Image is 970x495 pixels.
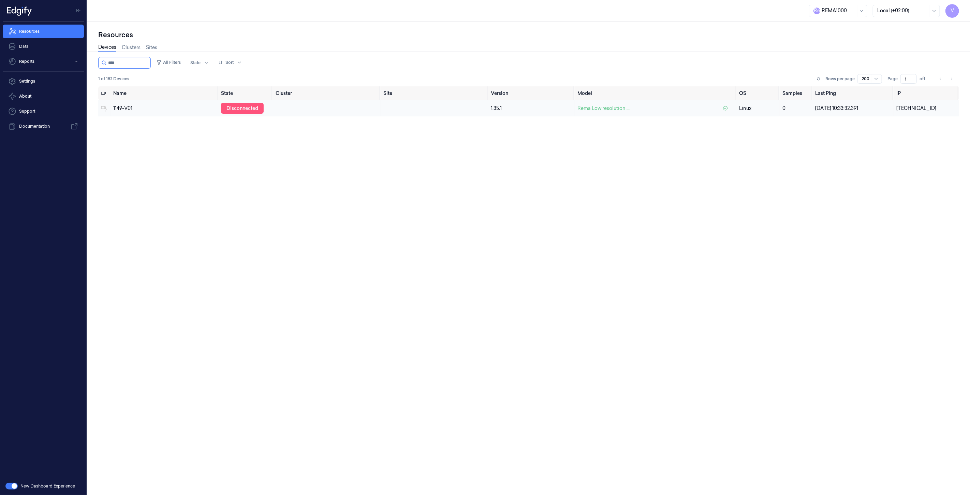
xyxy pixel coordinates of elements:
[3,55,84,68] button: Reports
[98,30,959,40] div: Resources
[575,86,737,100] th: Model
[221,103,264,114] div: disconnected
[887,76,898,82] span: Page
[3,104,84,118] a: Support
[780,86,812,100] th: Samples
[739,105,777,112] p: linux
[153,57,183,68] button: All Filters
[936,74,956,84] nav: pagination
[3,119,84,133] a: Documentation
[815,105,891,112] div: [DATE] 10:33:32.391
[491,105,572,112] div: 1.35.1
[3,40,84,53] a: Data
[73,5,84,16] button: Toggle Navigation
[3,25,84,38] a: Resources
[945,4,959,18] button: V
[577,105,630,112] span: Rema Low resolution ...
[825,76,855,82] p: Rows per page
[273,86,381,100] th: Cluster
[146,44,157,51] a: Sites
[782,105,810,112] div: 0
[218,86,273,100] th: State
[488,86,575,100] th: Version
[113,105,216,112] div: 1149-V01
[736,86,780,100] th: OS
[812,86,894,100] th: Last Ping
[896,105,956,112] div: [TECHNICAL_ID]
[813,8,820,14] span: R e
[381,86,488,100] th: Site
[920,76,930,82] span: of 1
[3,89,84,103] button: About
[3,74,84,88] a: Settings
[111,86,218,100] th: Name
[98,44,116,52] a: Devices
[122,44,141,51] a: Clusters
[98,76,129,82] span: 1 of 182 Devices
[894,86,959,100] th: IP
